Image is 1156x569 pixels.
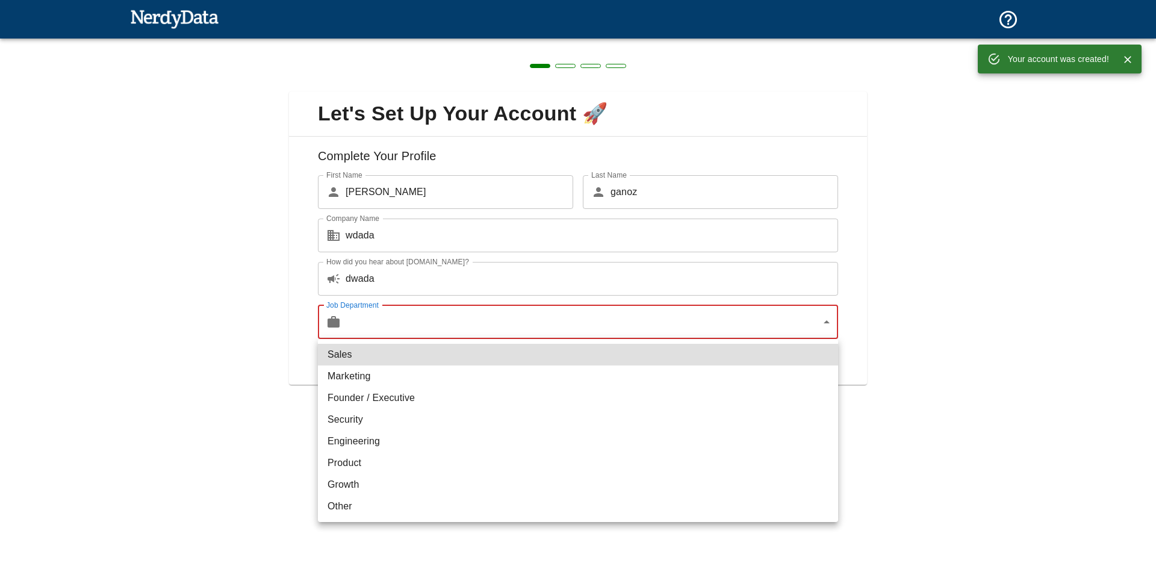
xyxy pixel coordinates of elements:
li: Growth [318,474,838,496]
li: Sales [318,344,838,365]
li: Other [318,496,838,517]
button: Close [1119,51,1137,69]
li: Product [318,452,838,474]
li: Founder / Executive [318,387,838,409]
li: Security [318,409,838,431]
li: Marketing [318,365,838,387]
li: Engineering [318,431,838,452]
div: Your account was created! [1008,48,1109,70]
